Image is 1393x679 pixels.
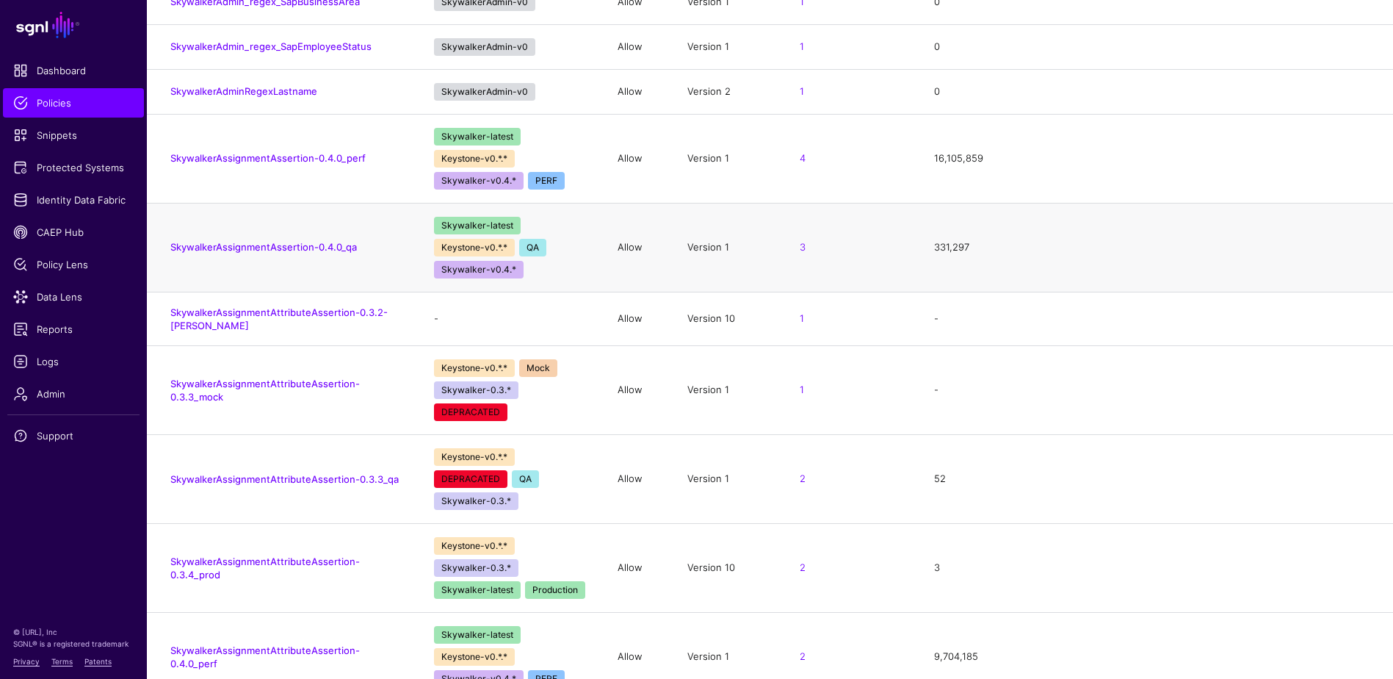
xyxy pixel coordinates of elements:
td: Version 10 [673,292,785,345]
span: Identity Data Fabric [13,193,134,207]
a: SkywalkerAdmin_regex_SapEmployeeStatus [170,40,372,52]
td: Version 1 [673,24,785,69]
td: Version 1 [673,434,785,523]
span: Mock [519,359,557,377]
td: 331,297 [919,203,1393,292]
a: 4 [800,152,806,164]
a: Reports [3,315,144,344]
a: Policy Lens [3,250,144,279]
td: - [419,292,603,345]
a: SkywalkerAdminRegexLastname [170,85,317,97]
span: PERF [528,172,565,190]
span: Keystone-v0.*.* [434,537,515,555]
td: Version 2 [673,69,785,114]
span: QA [512,470,539,488]
span: CAEP Hub [13,225,134,240]
a: Data Lens [3,282,144,312]
a: 2 [800,650,806,662]
span: Dashboard [13,63,134,78]
span: DEPRACATED [434,470,507,488]
a: 2 [800,561,806,573]
span: Skywalker-0.3.* [434,381,518,399]
span: Reports [13,322,134,337]
span: DEPRACATED [434,403,507,421]
span: Protected Systems [13,160,134,175]
span: Skywalker-latest [434,581,521,599]
a: 1 [800,384,804,395]
td: Version 1 [673,345,785,434]
td: 0 [919,69,1393,114]
p: SGNL® is a registered trademark [13,638,134,650]
span: Skywalker-latest [434,128,521,145]
a: 1 [800,312,804,324]
a: Terms [51,657,73,666]
a: Identity Data Fabric [3,185,144,215]
span: Keystone-v0.*.* [434,448,515,466]
a: SkywalkerAssignmentAttributeAssertion-0.3.3_qa [170,473,399,485]
a: CAEP Hub [3,218,144,247]
span: Logs [13,354,134,369]
a: 2 [800,473,806,484]
td: Allow [603,114,673,203]
span: Keystone-v0.*.* [434,239,515,256]
a: SkywalkerAssignmentAttributeAssertion-0.3.3_mock [170,378,360,403]
a: 3 [800,241,806,253]
span: Admin [13,387,134,401]
td: 0 [919,24,1393,69]
span: Policy Lens [13,257,134,272]
a: Policies [3,88,144,118]
td: Version 10 [673,523,785,612]
span: SkywalkerAdmin-v0 [434,83,535,101]
a: Admin [3,379,144,409]
span: Skywalker-latest [434,217,521,234]
a: Snippets [3,121,144,150]
a: Protected Systems [3,153,144,182]
td: - [919,345,1393,434]
a: Privacy [13,657,40,666]
span: Production [525,581,585,599]
a: SkywalkerAssignmentAttributeAssertion-0.4.0_perf [170,644,360,669]
a: 1 [800,40,804,52]
a: SkywalkerAssignmentAttributeAssertion-0.3.2-[PERSON_NAME] [170,306,388,331]
span: Snippets [13,128,134,143]
td: Version 1 [673,114,785,203]
a: Logs [3,347,144,376]
span: Keystone-v0.*.* [434,359,515,377]
a: 1 [800,85,804,97]
td: Allow [603,69,673,114]
a: SkywalkerAssignmentAssertion-0.4.0_perf [170,152,366,164]
td: Allow [603,292,673,345]
td: Version 1 [673,203,785,292]
td: Allow [603,203,673,292]
span: Skywalker-v0.4.* [434,261,524,279]
span: Skywalker-0.3.* [434,559,518,577]
a: Patents [84,657,112,666]
p: © [URL], Inc [13,626,134,638]
td: Allow [603,523,673,612]
span: Skywalker-latest [434,626,521,644]
td: Allow [603,434,673,523]
span: Keystone-v0.*.* [434,648,515,666]
span: Data Lens [13,290,134,304]
span: QA [519,239,546,256]
a: SkywalkerAssignmentAttributeAssertion-0.3.4_prod [170,556,360,581]
td: 52 [919,434,1393,523]
span: Skywalker-v0.4.* [434,172,524,190]
span: Policies [13,96,134,110]
span: Support [13,428,134,443]
a: SkywalkerAssignmentAssertion-0.4.0_qa [170,241,357,253]
a: Dashboard [3,56,144,85]
a: SGNL [9,9,138,41]
span: SkywalkerAdmin-v0 [434,38,535,56]
td: Allow [603,24,673,69]
span: Keystone-v0.*.* [434,150,515,168]
td: 3 [919,523,1393,612]
td: - [919,292,1393,345]
td: Allow [603,345,673,434]
span: Skywalker-0.3.* [434,492,518,510]
td: 16,105,859 [919,114,1393,203]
